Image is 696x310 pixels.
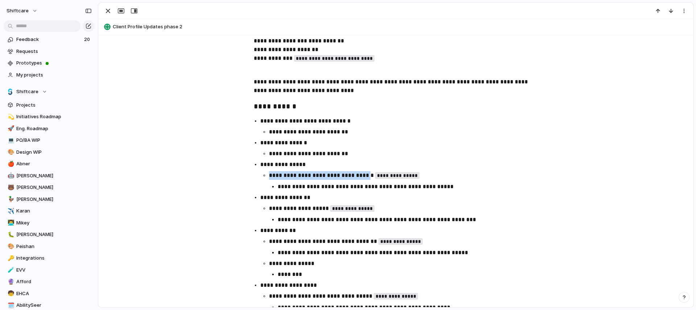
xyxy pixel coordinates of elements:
[4,288,94,299] a: 🧒EHCA
[7,243,14,250] button: 🎨
[16,88,38,95] span: Shiftcare
[7,160,14,168] button: 🍎
[8,266,13,274] div: 🧪
[16,125,92,132] span: Eng. Roadmap
[4,276,94,287] a: 🔮Afford
[16,302,92,309] span: AbilitySeer
[7,290,14,297] button: 🧒
[8,301,13,310] div: 🗓️
[16,160,92,168] span: Abner
[8,195,13,203] div: 🦆
[16,71,92,79] span: My projects
[102,21,690,33] button: Client Profile Updates phase 2
[4,253,94,264] a: 🔑Integrations
[8,242,13,251] div: 🎨
[4,265,94,276] a: 🧪EVV
[4,70,94,80] a: My projects
[4,86,94,97] button: Shiftcare
[4,218,94,228] a: 👨‍💻Mikey
[8,289,13,298] div: 🧒
[16,243,92,250] span: Peishan
[7,172,14,179] button: 🤖
[8,148,13,156] div: 🎨
[8,278,13,286] div: 🔮
[8,171,13,180] div: 🤖
[7,266,14,274] button: 🧪
[7,219,14,227] button: 👨‍💻
[4,100,94,111] a: Projects
[16,59,92,67] span: Prototypes
[8,124,13,133] div: 🚀
[16,196,92,203] span: [PERSON_NAME]
[7,184,14,191] button: 🐻
[8,136,13,145] div: 💻
[4,229,94,240] a: 🐛[PERSON_NAME]
[16,102,92,109] span: Projects
[4,194,94,205] a: 🦆[PERSON_NAME]
[16,172,92,179] span: [PERSON_NAME]
[4,34,94,45] a: Feedback20
[16,219,92,227] span: Mikey
[16,48,92,55] span: Requests
[4,206,94,216] a: ✈️Karan
[16,113,92,120] span: Initiatives Roadmap
[4,158,94,169] a: 🍎Abner
[7,113,14,120] button: 💫
[7,149,14,156] button: 🎨
[8,231,13,239] div: 🐛
[7,196,14,203] button: 🦆
[16,184,92,191] span: [PERSON_NAME]
[7,7,29,15] span: shiftcare
[4,135,94,146] a: 💻PO/BA WIP
[16,36,82,43] span: Feedback
[16,137,92,144] span: PO/BA WIP
[8,160,13,168] div: 🍎
[4,170,94,181] a: 🤖[PERSON_NAME]
[16,290,92,297] span: EHCA
[7,207,14,215] button: ✈️
[7,125,14,132] button: 🚀
[16,231,92,238] span: [PERSON_NAME]
[8,113,13,121] div: 💫
[7,255,14,262] button: 🔑
[4,123,94,134] a: 🚀Eng. Roadmap
[4,46,94,57] a: Requests
[8,219,13,227] div: 👨‍💻
[8,183,13,192] div: 🐻
[113,23,690,30] span: Client Profile Updates phase 2
[8,207,13,215] div: ✈️
[16,255,92,262] span: Integrations
[4,182,94,193] a: 🐻[PERSON_NAME]
[7,302,14,309] button: 🗓️
[16,266,92,274] span: EVV
[4,147,94,158] a: 🎨Design WIP
[7,231,14,238] button: 🐛
[7,278,14,285] button: 🔮
[4,241,94,252] a: 🎨Peishan
[7,137,14,144] button: 💻
[16,207,92,215] span: Karan
[84,36,91,43] span: 20
[3,5,41,17] button: shiftcare
[4,58,94,69] a: Prototypes
[4,111,94,122] a: 💫Initiatives Roadmap
[16,278,92,285] span: Afford
[8,254,13,263] div: 🔑
[16,149,92,156] span: Design WIP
